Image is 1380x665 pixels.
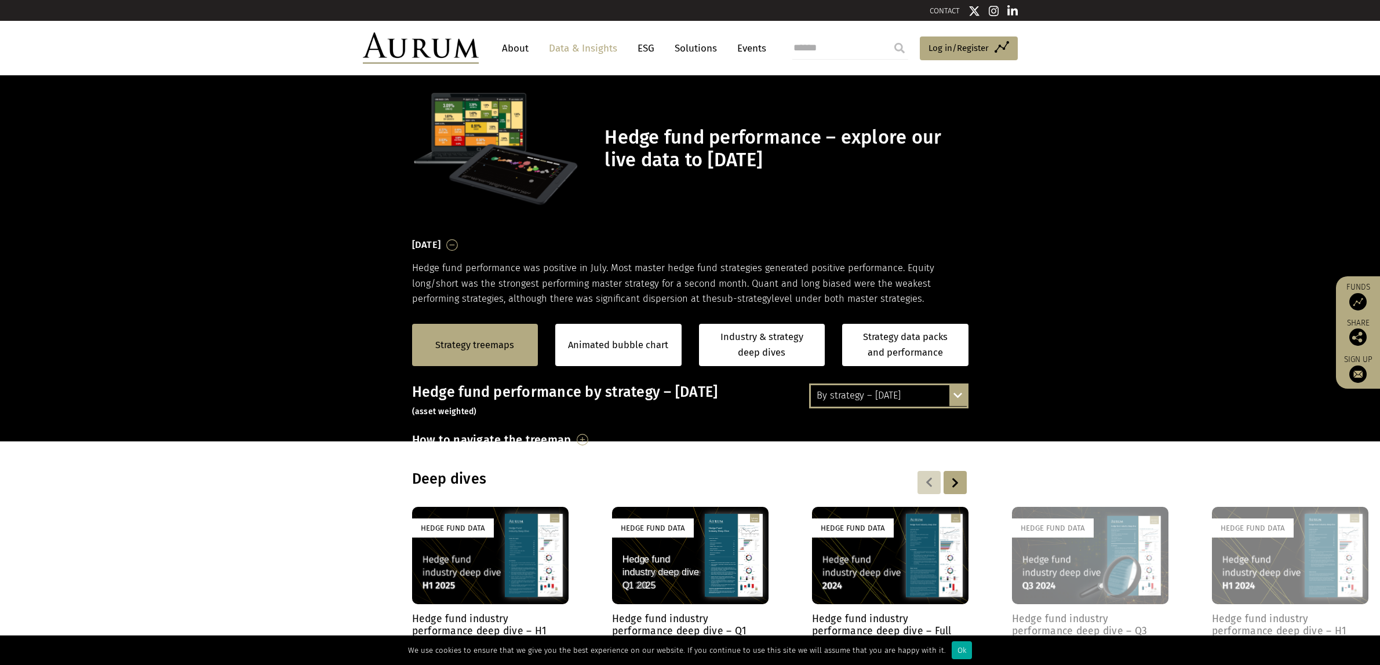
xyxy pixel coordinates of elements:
a: Log in/Register [920,36,1018,61]
h4: Hedge fund industry performance deep dive – H1 2024 [1212,613,1368,649]
img: Aurum [363,32,479,64]
span: Log in/Register [929,41,989,55]
p: Hedge fund performance was positive in July. Most master hedge fund strategies generated positive... [412,261,968,306]
h3: Deep dives [412,470,819,488]
a: Funds [1342,282,1374,310]
a: Sign up [1342,355,1374,383]
div: Hedge Fund Data [412,518,494,538]
h1: Hedge fund performance – explore our live data to [DATE] [605,126,965,171]
a: ESG [632,38,660,59]
img: Twitter icon [968,5,980,17]
a: Industry & strategy deep dives [699,324,825,366]
h3: Hedge fund performance by strategy – [DATE] [412,383,968,418]
a: Solutions [669,38,723,59]
div: Hedge Fund Data [1012,518,1094,538]
div: Hedge Fund Data [612,518,694,538]
div: Ok [952,641,972,659]
a: Data & Insights [543,38,623,59]
h4: Hedge fund industry performance deep dive – Q1 2025 [612,613,769,649]
div: Hedge Fund Data [812,518,894,538]
h3: How to navigate the treemap [412,430,571,450]
h4: Hedge fund industry performance deep dive – Q3 2024 [1012,613,1168,649]
a: About [496,38,534,59]
a: Animated bubble chart [568,338,668,353]
small: (asset weighted) [412,407,477,416]
a: Events [731,38,766,59]
a: Strategy treemaps [435,338,514,353]
h4: Hedge fund industry performance deep dive – Full year [DATE] [812,613,968,649]
span: sub-strategy [717,293,771,304]
div: Hedge Fund Data [1212,518,1294,538]
input: Submit [888,36,911,60]
img: Instagram icon [989,5,999,17]
a: CONTACT [930,6,960,15]
img: Access Funds [1349,293,1367,310]
a: Strategy data packs and performance [842,324,968,366]
div: Share [1342,319,1374,346]
img: Share this post [1349,328,1367,346]
h4: Hedge fund industry performance deep dive – H1 2025 [412,613,569,649]
img: Sign up to our newsletter [1349,366,1367,383]
div: By strategy – [DATE] [811,385,967,406]
h3: [DATE] [412,236,441,254]
img: Linkedin icon [1007,5,1018,17]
